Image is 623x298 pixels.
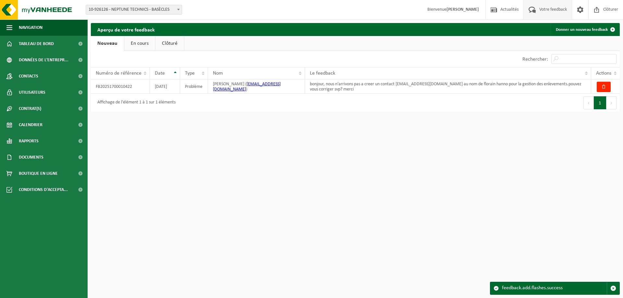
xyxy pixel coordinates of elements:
a: [EMAIL_ADDRESS][DOMAIN_NAME] [213,82,281,92]
div: Affichage de l'élément 1 à 1 sur 1 éléments [94,97,176,109]
span: Rapports [19,133,39,149]
button: Previous [583,96,594,109]
span: Nom [213,71,223,76]
strong: [PERSON_NAME] [446,7,479,12]
span: Données de l'entrepr... [19,52,68,68]
a: En cours [124,36,155,51]
label: Rechercher: [522,57,548,62]
span: Navigation [19,19,43,36]
span: Utilisateurs [19,84,45,101]
a: Nouveau [91,36,124,51]
td: bonjour, nous n'arrivons pas a creer un contact [EMAIL_ADDRESS][DOMAIN_NAME] au nom de florain ha... [305,79,591,94]
td: [PERSON_NAME] ( ) [208,79,305,94]
span: Conditions d'accepta... [19,182,68,198]
span: Boutique en ligne [19,165,58,182]
span: Type [185,71,195,76]
iframe: chat widget [3,284,108,298]
span: Tableau de bord [19,36,54,52]
span: Actions [596,71,611,76]
h2: Aperçu de votre feedback [91,23,161,36]
td: FB20251700010422 [91,79,150,94]
a: Donner un nouveau feedback [551,23,619,36]
span: Contacts [19,68,38,84]
button: 1 [594,96,606,109]
span: Le feedback [310,71,335,76]
span: 10-926126 - NEPTUNE TECHNICS - BASÈCLES [86,5,182,15]
span: Contrat(s) [19,101,41,117]
td: Problème [180,79,208,94]
span: Numéro de référence [96,71,141,76]
div: feedback.add.flashes.success [502,282,607,294]
span: Documents [19,149,43,165]
span: Calendrier [19,117,43,133]
span: Date [155,71,165,76]
td: [DATE] [150,79,180,94]
span: 10-926126 - NEPTUNE TECHNICS - BASÈCLES [86,5,182,14]
a: Clôturé [155,36,184,51]
button: Next [606,96,617,109]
